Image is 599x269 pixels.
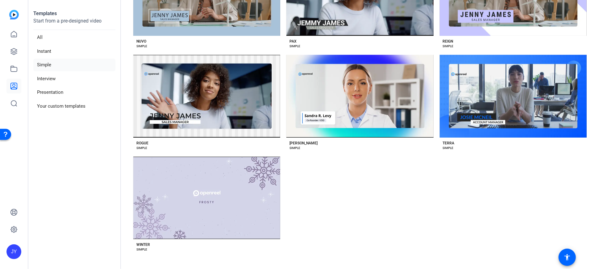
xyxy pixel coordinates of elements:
div: PAX [289,39,297,44]
img: blue-gradient.svg [9,10,19,19]
li: Interview [33,72,115,85]
button: Template image [286,55,433,138]
div: SIMPLE [136,146,147,151]
div: JY [6,244,21,259]
button: Template image [133,157,280,239]
div: ROGUE [136,141,148,146]
button: Template image [133,55,280,138]
div: [PERSON_NAME] [289,141,318,146]
li: Simple [33,59,115,71]
li: All [33,31,115,44]
div: SIMPLE [443,44,454,49]
div: TERRA [443,141,455,146]
div: REIGN [443,39,453,44]
li: Your custom templates [33,100,115,113]
div: SIMPLE [136,247,147,252]
p: Start from a pre-designed video [33,17,115,30]
li: Presentation [33,86,115,99]
div: SIMPLE [136,44,147,49]
div: WINTER [136,242,150,247]
div: SIMPLE [289,146,300,151]
mat-icon: accessibility [564,254,571,261]
div: SIMPLE [289,44,300,49]
div: NUVO [136,39,146,44]
strong: Templates [33,10,57,16]
button: Template image [440,55,587,138]
div: SIMPLE [443,146,454,151]
li: Instant [33,45,115,58]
